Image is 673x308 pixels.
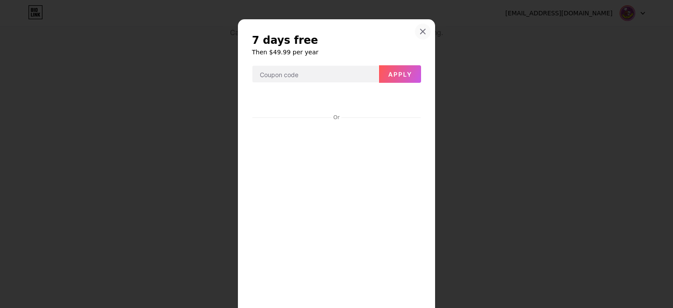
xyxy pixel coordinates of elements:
div: Or [332,114,341,121]
h6: Then $49.99 per year [252,48,421,57]
span: 7 days free [252,33,318,47]
span: Apply [388,71,412,78]
input: Coupon code [252,66,379,83]
button: Apply [379,65,421,83]
iframe: Secure payment input frame [252,90,421,111]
